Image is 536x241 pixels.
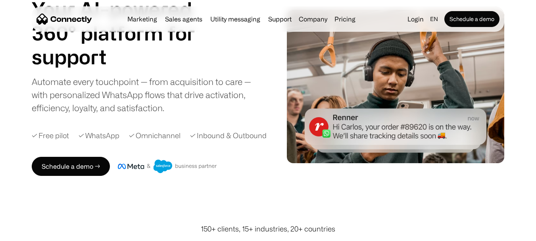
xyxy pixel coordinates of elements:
a: Utility messaging [207,16,263,22]
div: 2 of 4 [32,45,214,69]
ul: Language list [16,227,48,238]
div: 150+ clients, 15+ industries, 20+ countries [201,224,335,234]
a: Login [404,13,427,25]
div: Company [296,13,330,25]
a: home [37,13,92,25]
div: Automate every touchpoint — from acquisition to care — with personalized WhatsApp flows that driv... [32,75,265,114]
div: en [427,13,443,25]
a: Pricing [331,16,359,22]
div: ✓ Omnichannel [129,130,181,141]
a: Schedule a demo → [32,157,110,176]
div: ✓ Inbound & Outbound [190,130,267,141]
a: Schedule a demo [444,11,499,27]
div: en [430,13,438,25]
div: ✓ Free pilot [32,130,69,141]
div: Company [299,13,327,25]
a: Support [265,16,295,22]
aside: Language selected: English [8,226,48,238]
div: carousel [32,45,214,69]
a: Marketing [124,16,160,22]
h1: support [32,45,214,69]
div: ✓ WhatsApp [79,130,119,141]
img: Meta and Salesforce business partner badge. [118,160,217,173]
a: Sales agents [162,16,206,22]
